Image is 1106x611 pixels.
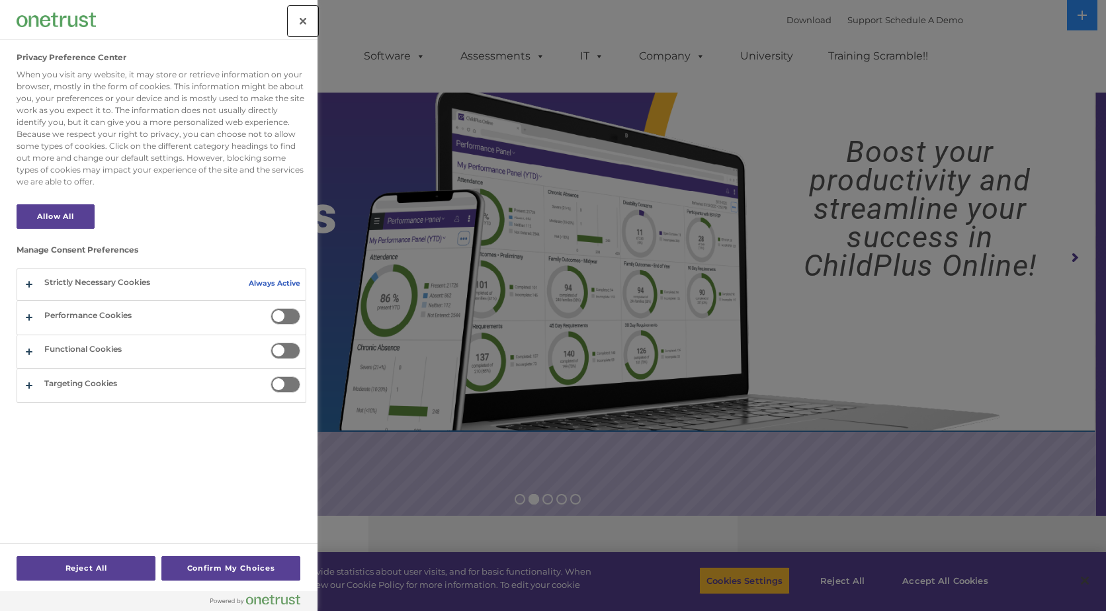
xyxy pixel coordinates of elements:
[17,7,96,33] div: Company Logo
[288,7,318,36] button: Close
[17,556,155,581] button: Reject All
[210,594,300,605] img: Powered by OneTrust Opens in a new Tab
[17,245,306,261] h3: Manage Consent Preferences
[17,69,306,188] div: When you visit any website, it may store or retrieve information on your browser, mostly in the f...
[184,87,224,97] span: Last name
[210,594,311,611] a: Powered by OneTrust Opens in a new Tab
[184,142,240,151] span: Phone number
[17,53,126,62] h2: Privacy Preference Center
[17,204,95,229] button: Allow All
[17,13,96,26] img: Company Logo
[161,556,300,581] button: Confirm My Choices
